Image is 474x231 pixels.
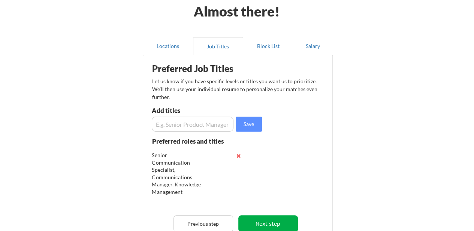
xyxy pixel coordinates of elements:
[152,107,232,114] div: Add titles
[152,138,233,144] div: Preferred roles and titles
[243,37,293,55] button: Block List
[152,151,201,196] div: Senior Communication Specialist, Communications Manager, Knowledge Management
[143,37,193,55] button: Locations
[193,37,243,55] button: Job Titles
[152,117,234,132] input: E.g. Senior Product Manager
[184,4,289,18] div: Almost there!
[293,37,333,55] button: Salary
[236,117,262,132] button: Save
[152,64,247,73] div: Preferred Job Titles
[152,77,318,101] div: Let us know if you have specific levels or titles you want us to prioritize. We’ll then use your ...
